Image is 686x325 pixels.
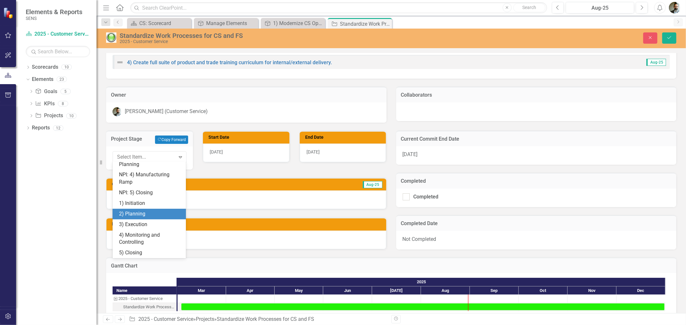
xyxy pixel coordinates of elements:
[129,316,386,323] div: » »
[513,3,545,12] button: Search
[113,107,122,116] img: Chad Molen
[119,221,182,228] div: 3) Execution
[155,136,188,144] button: Copy Forward
[113,303,177,311] div: Standardize Work Processes for CS and FS
[421,286,470,295] div: Aug
[130,2,547,13] input: Search ClearPoint...
[129,19,190,27] a: CS: Scorecard
[396,231,677,250] div: Not Completed
[178,278,665,286] div: 2025
[113,303,177,311] div: Task: Start date: 2025-03-03 End date: 2025-12-31
[262,19,324,27] a: 1) Modernize CS Ops with clear measures and improved customer response/accessibility
[401,178,672,184] h3: Completed
[113,294,177,303] div: 2025 - Customer Service
[568,4,632,12] div: Aug-25
[226,286,275,295] div: Apr
[35,100,54,108] a: KPIs
[35,112,63,119] a: Projects
[26,46,90,57] input: Search Below...
[275,286,323,295] div: May
[32,124,50,132] a: Reports
[58,101,68,106] div: 8
[470,286,519,295] div: Sep
[119,232,182,246] div: 4) Monitoring and Controlling
[522,5,536,10] span: Search
[120,39,427,44] div: 2025 - Customer Service
[60,89,71,94] div: 5
[118,294,163,303] div: 2025 - Customer Service
[208,135,286,140] h3: Start Date
[120,32,427,39] div: Standardize Work Processes for CS and FS
[306,149,320,154] span: [DATE]
[111,263,672,269] h3: Gantt Chart
[113,294,177,303] div: Task: 2025 - Customer Service Start date: 2025-03-03 End date: 2025-03-04
[196,316,214,322] a: Projects
[196,19,257,27] a: Manage Elements
[273,19,324,27] div: 1) Modernize CS Ops with clear measures and improved customer response/accessibility
[669,2,681,13] img: Chad Molen
[568,286,617,295] div: Nov
[119,249,182,257] div: 5) Closing
[3,7,14,19] img: ClearPoint Strategy
[32,76,53,83] a: Elements
[206,19,257,27] div: Manage Elements
[119,171,182,186] div: NPI: 4) Manufacturing Ramp
[139,19,190,27] div: CS: Scorecard
[401,221,672,226] h3: Completed Date
[210,149,223,154] span: [DATE]
[35,88,57,95] a: Goals
[138,316,193,322] a: 2025 - Customer Service
[53,125,63,131] div: 12
[372,286,421,295] div: Jul
[340,20,390,28] div: Standardize Work Processes for CS and FS
[123,303,175,311] div: Standardize Work Processes for CS and FS
[617,286,665,295] div: Dec
[646,59,666,66] span: Aug-25
[119,200,182,207] div: 1) Initiation
[66,113,77,119] div: 10
[519,286,568,295] div: Oct
[566,2,634,13] button: Aug-25
[112,182,299,187] h3: Current Month Update
[125,108,208,115] div: [PERSON_NAME] (Customer Service)
[323,286,372,295] div: Jun
[305,135,383,140] h3: End Date
[61,65,72,70] div: 10
[116,58,124,66] img: Not Defined
[403,151,418,157] span: [DATE]
[57,77,67,82] div: 23
[119,189,182,197] div: NPI: 5) Closing
[363,181,382,188] span: Aug-25
[112,222,383,226] h3: Milestones
[178,286,226,295] div: Mar
[26,16,82,21] small: SENS
[111,92,382,98] h3: Owner
[217,316,314,322] div: Standardize Work Processes for CS and FS
[401,92,672,98] h3: Collaborators
[113,286,177,294] div: Name
[32,64,58,71] a: Scorecards
[401,136,672,142] h3: Current Commit End Date
[106,32,116,43] img: Green: On Track
[111,136,147,142] h3: Project Stage
[26,31,90,38] a: 2025 - Customer Service
[127,59,332,66] a: 4) Create full suite of product and trade training curriculum for internal/external delivery.
[181,303,664,310] div: Task: Start date: 2025-03-03 End date: 2025-12-31
[119,210,182,218] div: 2) Planning
[26,8,82,16] span: Elements & Reports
